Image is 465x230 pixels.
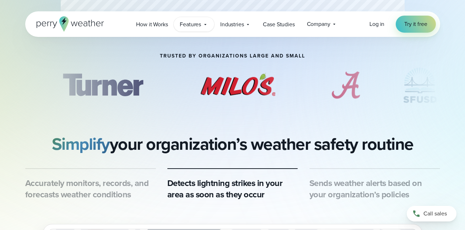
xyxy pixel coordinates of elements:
div: 2 of 4 [188,67,288,103]
img: University-of-Alabama.svg [323,67,369,103]
span: How it Works [136,20,168,29]
a: Case Studies [257,17,301,32]
span: Case Studies [263,20,294,29]
a: Try it free [396,16,436,33]
a: Log in [369,20,384,28]
div: 1 of 4 [52,67,153,103]
strong: Simplify [52,131,110,157]
h3: Accurately monitors, records, and forecasts weather conditions [25,177,156,200]
a: How it Works [130,17,174,32]
span: Industries [220,20,244,29]
div: 3 of 4 [323,67,369,103]
span: Call sales [423,209,447,218]
img: Milos.svg [188,67,288,103]
div: 4 of 4 [403,67,437,103]
h2: your organization’s weather safety routine [52,134,413,154]
h3: Detects lightning strikes in your area as soon as they occur [167,177,298,200]
img: Turner-Construction_1.svg [52,67,153,103]
div: slideshow [25,67,440,103]
h3: TRUSTED BY ORGANIZATIONS LARGE AND SMALL [160,53,305,59]
img: San Fransisco Unified School District [403,67,437,103]
a: Call sales [407,206,456,221]
span: Company [307,20,330,28]
span: Features [180,20,201,29]
h3: Sends weather alerts based on your organization’s policies [309,177,440,200]
span: Try it free [404,20,427,28]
